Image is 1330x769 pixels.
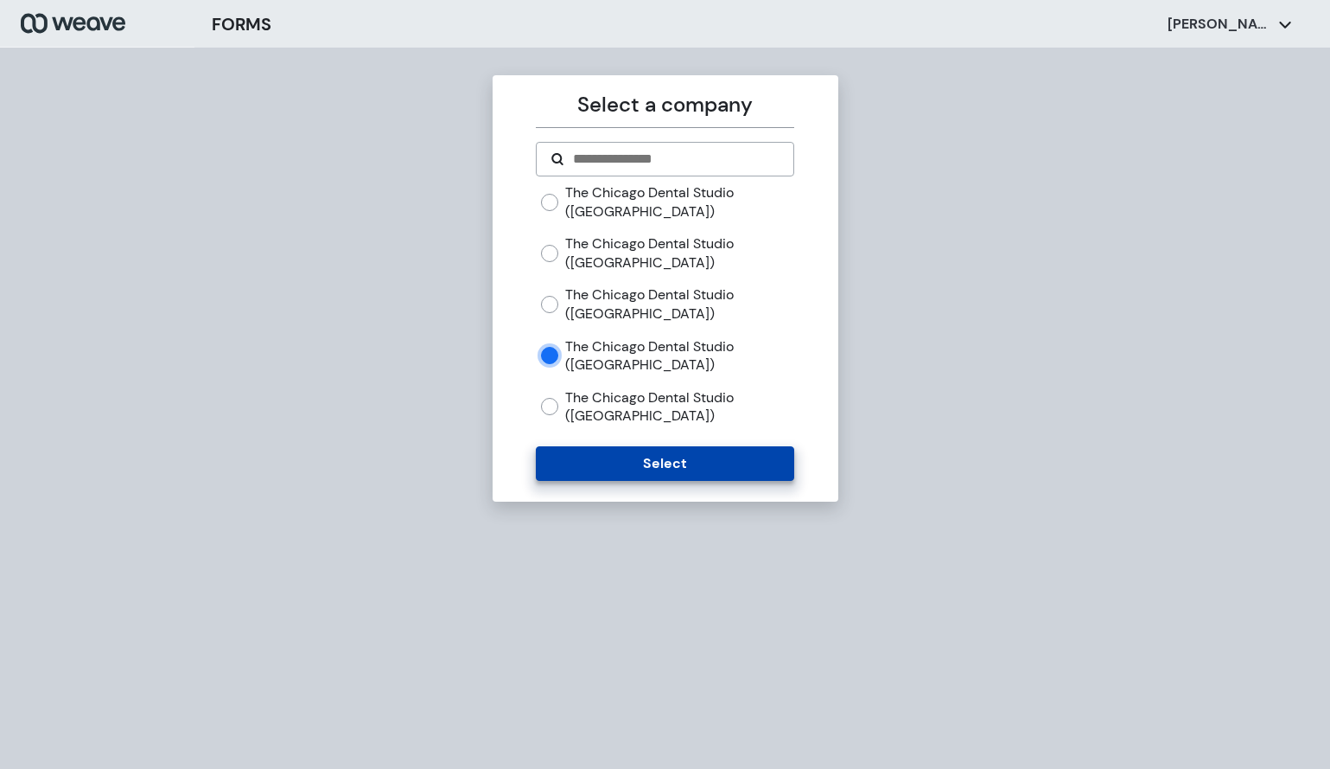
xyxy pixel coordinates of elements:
label: The Chicago Dental Studio ([GEOGRAPHIC_DATA]) [565,183,794,221]
label: The Chicago Dental Studio ([GEOGRAPHIC_DATA]) [565,234,794,272]
p: [PERSON_NAME] [1168,15,1271,34]
label: The Chicago Dental Studio ([GEOGRAPHIC_DATA]) [565,337,794,375]
h3: FORMS [212,11,271,37]
label: The Chicago Dental Studio ([GEOGRAPHIC_DATA]) [565,285,794,323]
button: Select [536,446,794,481]
input: Search [571,149,780,170]
label: The Chicago Dental Studio ([GEOGRAPHIC_DATA]) [565,388,794,426]
p: Select a company [536,89,794,120]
